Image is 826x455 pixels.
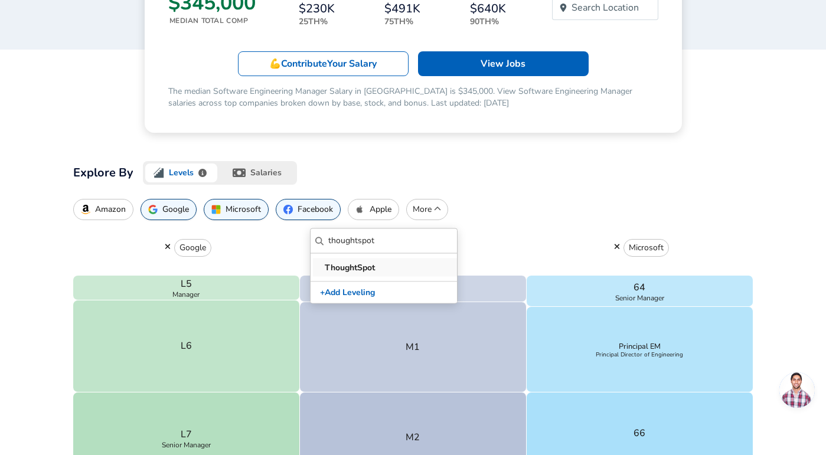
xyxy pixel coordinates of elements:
p: 💪 Contribute [269,57,377,71]
h2: Explore By [73,163,133,182]
a: +Add Leveling [311,282,457,303]
button: levels.fyi logoLevels [143,161,220,185]
a: View Jobs [418,51,589,76]
button: Microsoft [623,239,669,257]
p: The median Software Engineering Manager Salary in [GEOGRAPHIC_DATA] is $345,000. View Software En... [168,86,658,109]
button: More [406,199,448,220]
h6: $491K [384,2,432,15]
button: L5Manager [73,276,300,300]
p: Principal EM [619,341,661,352]
img: AppleIcon [355,205,365,214]
button: Principal EMPrincipal Director of Engineering [527,307,753,392]
p: More [412,204,443,215]
p: Median Total Comp [169,15,256,26]
span: Manager [172,291,200,298]
p: Google [179,242,206,254]
img: MicrosoftIcon [211,205,221,214]
button: ThoughtSpot [313,258,459,277]
p: Amazon [95,205,126,214]
p: 75th% [384,15,432,28]
p: Microsoft [629,242,664,254]
p: L6 [181,339,192,353]
span: Senior Manager [615,294,664,302]
img: AmazonIcon [81,205,90,214]
p: Microsoft [226,205,261,214]
p: 64 [634,280,645,294]
p: Facebook [298,205,333,214]
p: 90th% [470,15,517,28]
h6: $230K [299,2,346,15]
p: 25th% [299,15,346,28]
p: ThoughtSpot [325,261,448,274]
button: Google [141,199,197,220]
p: View Jobs [481,57,525,71]
h6: $640K [470,2,517,15]
a: 💪ContributeYour Salary [238,51,409,76]
input: Search Companies [328,234,452,248]
span: Principal Director of Engineering [596,352,683,358]
span: Your Salary [327,57,377,70]
button: M1 [300,302,527,392]
button: salaries [220,161,297,185]
button: Google [174,239,211,257]
img: levels.fyi logo [154,168,164,178]
button: Amazon [73,199,133,220]
p: Google [162,205,189,214]
button: Apple [348,199,399,220]
p: 66 [634,426,645,440]
img: GoogleIcon [148,205,158,214]
p: L5 [181,277,192,291]
button: Microsoft [204,199,269,220]
button: L6 [73,300,300,392]
button: M0 [300,276,527,302]
button: Facebook [276,199,341,220]
button: 64Senior Manager [527,276,753,307]
p: Apple [370,205,391,214]
p: Search Location [572,1,639,15]
div: Open chat [779,372,815,408]
p: L7 [181,427,192,441]
img: FacebookIcon [283,205,293,214]
p: M1 [406,340,420,354]
p: M2 [406,430,420,444]
span: Senior Manager [162,441,211,449]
